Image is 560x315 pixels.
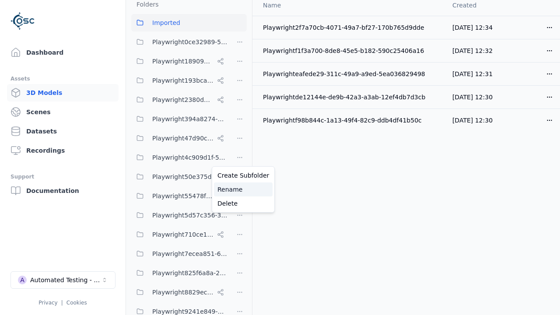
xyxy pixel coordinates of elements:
[214,182,273,196] a: Rename
[214,196,273,210] a: Delete
[214,168,273,182] a: Create Subfolder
